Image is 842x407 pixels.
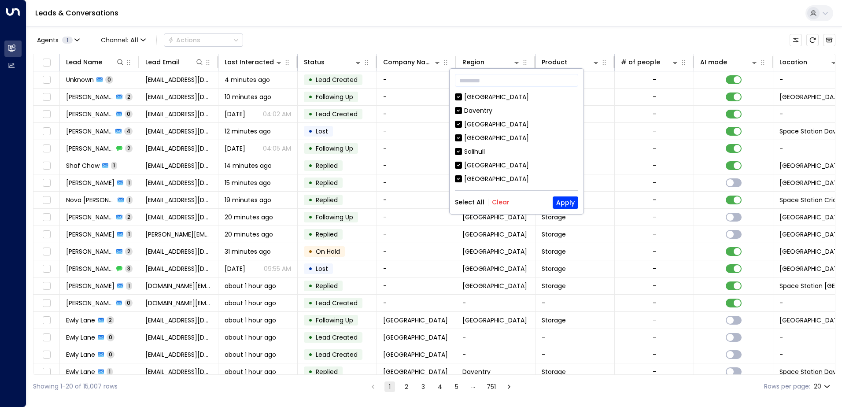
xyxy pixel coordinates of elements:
td: - [377,260,456,277]
span: Replied [316,161,338,170]
span: Jonathan Wake [66,144,114,153]
span: 4 minutes ago [225,75,270,84]
td: - [377,106,456,122]
td: - [535,346,615,363]
span: Toggle select row [41,349,52,360]
span: Birmingham [462,264,527,273]
span: Storage [542,213,566,222]
span: Birmingham [462,281,527,290]
span: Toggle select row [41,332,52,343]
div: Location [779,57,838,67]
div: • [308,158,313,173]
td: - [377,174,456,191]
span: 10 minutes ago [225,92,271,101]
div: [GEOGRAPHIC_DATA] [464,133,529,143]
div: [GEOGRAPHIC_DATA] [455,92,578,102]
div: [GEOGRAPHIC_DATA] [455,120,578,129]
td: - [535,329,615,346]
button: Go to page 2 [401,381,412,392]
button: Actions [164,33,243,47]
span: 19 minutes ago [225,196,271,204]
div: Company Name [383,57,433,67]
div: • [308,124,313,139]
span: Replied [316,230,338,239]
div: Showing 1-20 of 15,007 rows [33,382,118,391]
div: Company Name [383,57,442,67]
div: • [308,347,313,362]
span: chirumiruhentai@gmail.com [145,316,212,325]
div: • [308,210,313,225]
span: Toggle select row [41,160,52,171]
span: Ewly Lane [66,316,95,325]
td: - [377,226,456,243]
span: Space Station [383,367,448,376]
span: Replied [316,367,338,376]
span: Lost [316,127,328,136]
td: - [456,329,535,346]
div: - [653,367,656,376]
div: - [653,281,656,290]
div: Product [542,57,567,67]
span: kazzyb5@gmail.com [145,213,212,222]
span: Storage [542,281,566,290]
td: - [377,140,456,157]
span: Sharon Lawless [66,299,113,307]
div: • [308,192,313,207]
span: 1 [126,230,132,238]
span: 1 [62,37,73,44]
label: Rows per page: [764,382,810,391]
div: Daventry [455,106,578,115]
span: Nova Gregorio [66,196,115,204]
span: Storage [542,316,566,325]
span: Toggle select all [41,57,52,68]
span: Following Up [316,92,353,101]
span: Toggle select row [41,178,52,189]
div: - [653,161,656,170]
span: Unknown [66,75,94,84]
button: Select All [455,199,484,206]
span: 2 [107,316,114,324]
span: about 1 hour ago [225,367,276,376]
span: pronoy.das@gmail.com [145,230,212,239]
div: … [468,381,479,392]
button: Go to page 5 [451,381,462,392]
span: chirumiruhentai@gmail.com [145,333,212,342]
span: Lead Created [316,350,358,359]
a: Leads & Conversations [35,8,118,18]
span: Jonathan Wake [66,127,113,136]
div: [GEOGRAPHIC_DATA] [464,161,529,170]
div: [GEOGRAPHIC_DATA] [455,174,578,184]
span: Ewly Lane [66,350,95,359]
span: 3 [125,265,133,272]
button: Go to page 4 [435,381,445,392]
span: Toggle select row [41,246,52,257]
span: Toggle select row [41,109,52,120]
span: 2 [125,93,133,100]
span: Lead Created [316,299,358,307]
div: • [308,330,313,345]
button: Go to next page [504,381,514,392]
div: • [308,175,313,190]
button: Channel:All [97,34,149,46]
span: dincer.comak@gmail.com [145,75,212,84]
span: Lead Created [316,75,358,84]
td: - [456,295,535,311]
div: [GEOGRAPHIC_DATA] [464,92,529,102]
div: Solihull [455,147,578,156]
div: # of people [621,57,660,67]
div: Status [304,57,325,67]
span: On Hold [316,247,340,256]
span: Refresh [806,34,819,46]
span: 31 minutes ago [225,247,271,256]
span: Oct 04, 2025 [225,144,245,153]
div: - [653,247,656,256]
div: - [653,75,656,84]
div: Last Interacted [225,57,274,67]
span: Replied [316,196,338,204]
span: Toggle select row [41,315,52,326]
span: jono-21@hotmail.com [145,144,212,153]
div: - [653,110,656,118]
div: • [308,278,313,293]
div: • [308,244,313,259]
div: Lead Name [66,57,102,67]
